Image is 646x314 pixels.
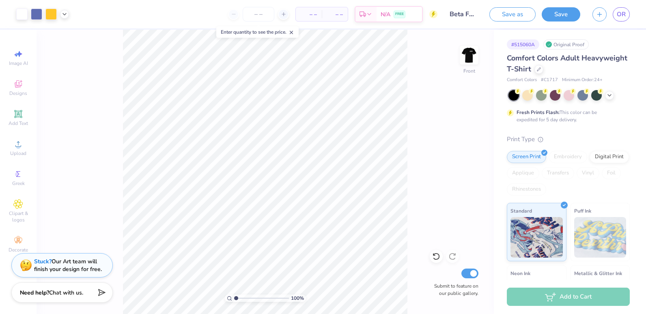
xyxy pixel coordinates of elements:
[9,90,27,97] span: Designs
[463,67,475,75] div: Front
[577,167,599,179] div: Vinyl
[381,10,390,19] span: N/A
[489,7,536,22] button: Save as
[49,289,83,297] span: Chat with us.
[507,53,627,74] span: Comfort Colors Adult Heavyweight T-Shirt
[507,77,537,84] span: Comfort Colors
[395,11,404,17] span: FREE
[602,167,621,179] div: Foil
[510,269,530,277] span: Neon Ink
[291,295,304,302] span: 100 %
[12,180,25,187] span: Greek
[20,289,49,297] strong: Need help?
[9,60,28,67] span: Image AI
[517,109,560,116] strong: Fresh Prints Flash:
[574,269,622,277] span: Metallic & Glitter Ink
[541,77,558,84] span: # C1717
[542,7,580,22] button: Save
[613,7,630,22] a: OR
[617,10,626,19] span: OR
[574,206,591,215] span: Puff Ink
[507,151,546,163] div: Screen Print
[507,183,546,196] div: Rhinestones
[34,258,52,265] strong: Stuck?
[549,151,587,163] div: Embroidery
[243,7,274,22] input: – –
[444,6,483,22] input: Untitled Design
[430,282,478,297] label: Submit to feature on our public gallery.
[510,217,563,258] img: Standard
[590,151,629,163] div: Digital Print
[510,206,532,215] span: Standard
[4,210,32,223] span: Clipart & logos
[517,109,616,123] div: This color can be expedited for 5 day delivery.
[9,120,28,127] span: Add Text
[327,10,343,19] span: – –
[507,167,539,179] div: Applique
[216,26,299,38] div: Enter quantity to see the price.
[10,150,26,157] span: Upload
[9,247,28,253] span: Decorate
[507,135,630,144] div: Print Type
[461,47,477,63] img: Front
[562,77,603,84] span: Minimum Order: 24 +
[574,217,627,258] img: Puff Ink
[301,10,317,19] span: – –
[34,258,102,273] div: Our Art team will finish your design for free.
[543,39,589,49] div: Original Proof
[507,39,539,49] div: # 515060A
[542,167,574,179] div: Transfers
